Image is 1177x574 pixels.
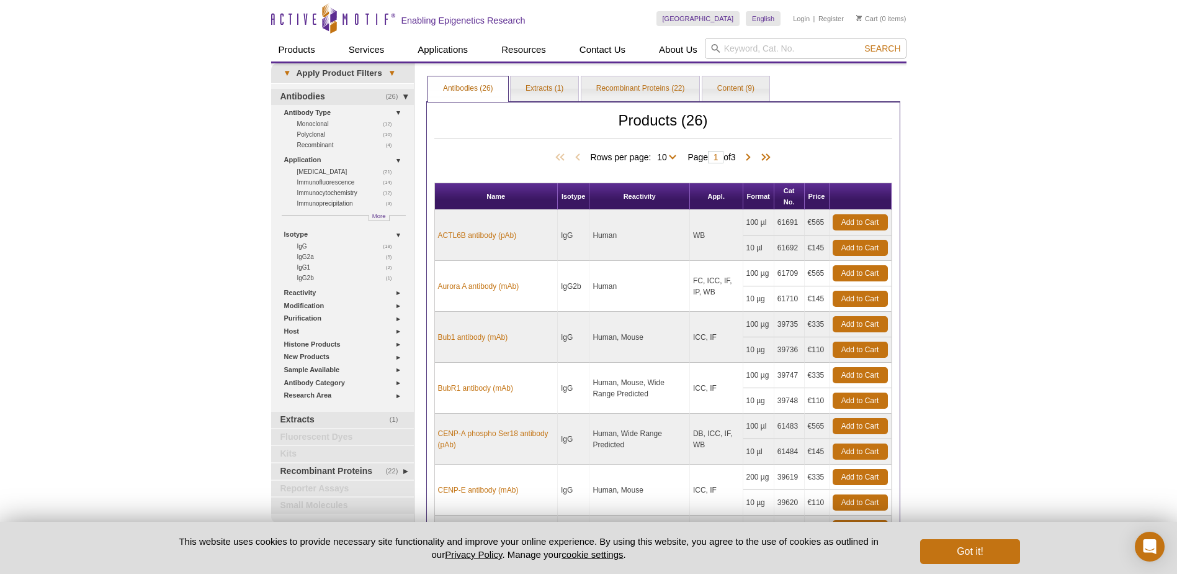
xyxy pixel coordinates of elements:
[284,106,406,119] a: Antibody Type
[438,281,519,292] a: Aurora A antibody (mAb)
[271,498,414,514] a: Small Molecules
[805,516,830,541] td: €565
[284,286,406,299] a: Reactivity
[438,428,554,450] a: CENP-A phospho Ser18 antibody (pAb)
[589,312,689,363] td: Human, Mouse
[271,481,414,497] a: Reporter Assays
[690,516,743,567] td: ICC, IF
[438,383,513,394] a: BubR1 antibody (mAb)
[369,215,390,221] a: More
[390,412,405,428] span: (1)
[284,350,406,363] a: New Products
[690,183,743,210] th: Appl.
[690,465,743,516] td: ICC, IF
[774,516,805,541] td: 61735
[372,211,386,221] span: More
[284,228,406,241] a: Isotype
[284,376,406,389] a: Antibody Category
[386,198,399,209] span: (3)
[562,549,623,560] button: cookie settings
[558,516,590,567] td: IgG2a
[805,363,830,388] td: €335
[833,316,888,332] a: Add to Cart
[833,469,888,485] a: Add to Cart
[754,152,773,164] span: Last Page
[438,230,517,241] a: ACTL6B antibody (pAb)
[297,129,399,140] a: (10)Polyclonal
[690,363,743,414] td: ICC, IF
[681,151,741,163] span: Page of
[833,393,888,409] a: Add to Cart
[813,11,815,26] li: |
[743,439,774,465] td: 10 µl
[571,152,584,164] span: Previous Page
[435,183,558,210] th: Name
[383,177,398,188] span: (14)
[833,214,888,230] a: Add to Cart
[445,549,502,560] a: Privacy Policy
[382,68,401,79] span: ▾
[743,388,774,414] td: 10 µg
[297,262,399,273] a: (2)IgG1
[297,198,399,209] a: (3)Immunoprecipitation
[690,414,743,465] td: DB, ICC, IF, WB
[743,337,774,363] td: 10 µg
[805,235,830,261] td: €145
[284,299,406,312] a: Modification
[805,439,830,465] td: €145
[702,76,769,101] a: Content (9)
[428,76,508,101] a: Antibodies (26)
[651,38,705,61] a: About Us
[690,210,743,261] td: WB
[774,183,805,210] th: Cat No.
[746,11,781,26] a: English
[774,337,805,363] td: 39736
[438,332,508,343] a: Bub1 antibody (mAb)
[743,490,774,516] td: 10 µg
[656,11,740,26] a: [GEOGRAPHIC_DATA]
[589,414,689,465] td: Human, Wide Range Predicted
[558,210,590,261] td: IgG
[833,240,888,256] a: Add to Cart
[774,312,805,337] td: 39735
[558,414,590,465] td: IgG
[297,166,399,177] a: (21)[MEDICAL_DATA]
[856,15,862,21] img: Your Cart
[383,119,398,129] span: (12)
[297,252,399,262] a: (5)IgG2a
[511,76,578,101] a: Extracts (1)
[553,152,571,164] span: First Page
[271,412,414,428] a: (1)Extracts
[277,68,297,79] span: ▾
[558,312,590,363] td: IgG
[589,516,689,567] td: Drosophila
[410,38,475,61] a: Applications
[743,363,774,388] td: 100 µg
[284,325,406,338] a: Host
[743,465,774,490] td: 200 µg
[297,241,399,252] a: (18)IgG
[297,273,399,283] a: (1)IgG2b
[341,38,392,61] a: Services
[805,261,830,286] td: €565
[284,389,406,402] a: Research Area
[774,388,805,414] td: 39748
[284,363,406,376] a: Sample Available
[386,262,399,273] span: (2)
[743,183,774,210] th: Format
[833,291,888,307] a: Add to Cart
[386,273,399,283] span: (1)
[158,535,900,561] p: This website uses cookies to provide necessary site functionality and improve your online experie...
[494,38,553,61] a: Resources
[297,177,399,188] a: (14)Immunofluorescence
[743,286,774,312] td: 10 µg
[774,363,805,388] td: 39747
[864,43,900,53] span: Search
[805,490,830,516] td: €110
[774,286,805,312] td: 61710
[297,188,399,198] a: (12)Immunocytochemistry
[401,15,526,26] h2: Enabling Epigenetics Research
[271,63,414,83] a: ▾Apply Product Filters▾
[271,446,414,462] a: Kits
[818,14,844,23] a: Register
